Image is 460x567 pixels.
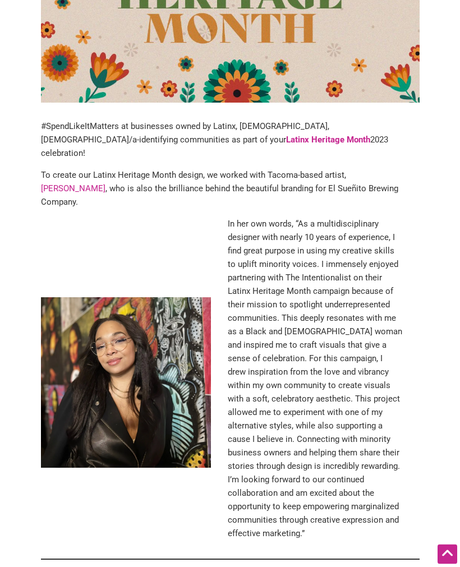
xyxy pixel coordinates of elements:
p: To create our Latinx Heritage Month design, we worked with Tacoma-based artist, , who is also the... [41,169,420,209]
p: In her own words, “As a multidisciplinary designer with nearly 10 years of experience, I find gre... [228,218,403,541]
a: Latinx Heritage Month [286,135,370,145]
div: Scroll Back to Top [438,545,457,564]
a: [PERSON_NAME] [41,184,105,194]
p: #SpendLikeItMatters at businesses owned by Latinx, [DEMOGRAPHIC_DATA], [DEMOGRAPHIC_DATA]/a-ident... [41,120,420,160]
